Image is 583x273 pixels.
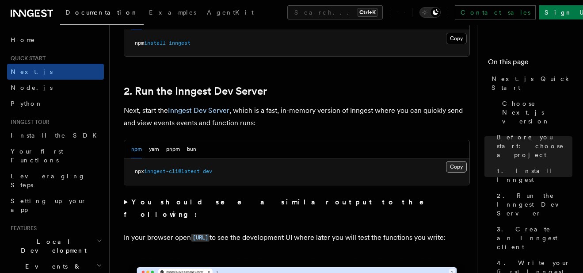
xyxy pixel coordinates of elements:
[166,140,180,158] button: pnpm
[7,143,104,168] a: Your first Functions
[446,161,467,173] button: Copy
[124,198,436,219] strong: You should see a similar output to the following:
[358,8,377,17] kbd: Ctrl+K
[497,191,572,218] span: 2. Run the Inngest Dev Server
[455,5,536,19] a: Contact sales
[7,55,46,62] span: Quick start
[11,84,53,91] span: Node.js
[169,40,191,46] span: inngest
[11,132,102,139] span: Install the SDK
[124,85,267,97] a: 2. Run the Inngest Dev Server
[497,166,572,184] span: 1. Install Inngest
[493,188,572,221] a: 2. Run the Inngest Dev Server
[203,168,212,174] span: dev
[7,80,104,96] a: Node.js
[287,5,383,19] button: Search...Ctrl+K
[124,104,470,129] p: Next, start the , which is a fast, in-memory version of Inngest where you can quickly send and vi...
[7,119,50,126] span: Inngest tour
[7,127,104,143] a: Install the SDK
[202,3,259,24] a: AgentKit
[492,74,572,92] span: Next.js Quick Start
[149,140,159,158] button: yarn
[497,133,572,159] span: Before you start: choose a project
[144,40,166,46] span: install
[11,100,43,107] span: Python
[168,106,229,115] a: Inngest Dev Server
[187,140,196,158] button: bun
[497,225,572,251] span: 3. Create an Inngest client
[7,234,104,258] button: Local Development
[60,3,144,25] a: Documentation
[135,40,144,46] span: npm
[144,168,200,174] span: inngest-cli@latest
[488,57,572,71] h4: On this page
[135,168,144,174] span: npx
[7,64,104,80] a: Next.js
[65,9,138,16] span: Documentation
[11,35,35,44] span: Home
[11,197,87,213] span: Setting up your app
[502,99,572,126] span: Choose Next.js version
[7,193,104,218] a: Setting up your app
[124,231,470,244] p: In your browser open to see the development UI where later you will test the functions you write:
[7,32,104,48] a: Home
[7,237,96,255] span: Local Development
[207,9,254,16] span: AgentKit
[144,3,202,24] a: Examples
[446,33,467,44] button: Copy
[493,129,572,163] a: Before you start: choose a project
[7,96,104,112] a: Python
[11,68,53,75] span: Next.js
[488,71,572,96] a: Next.js Quick Start
[11,148,63,164] span: Your first Functions
[419,7,441,18] button: Toggle dark mode
[493,163,572,188] a: 1. Install Inngest
[7,225,37,232] span: Features
[191,234,210,242] code: [URL]
[149,9,196,16] span: Examples
[124,196,470,221] summary: You should see a similar output to the following:
[131,140,142,158] button: npm
[11,173,85,188] span: Leveraging Steps
[493,221,572,255] a: 3. Create an Inngest client
[7,168,104,193] a: Leveraging Steps
[499,96,572,129] a: Choose Next.js version
[191,233,210,242] a: [URL]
